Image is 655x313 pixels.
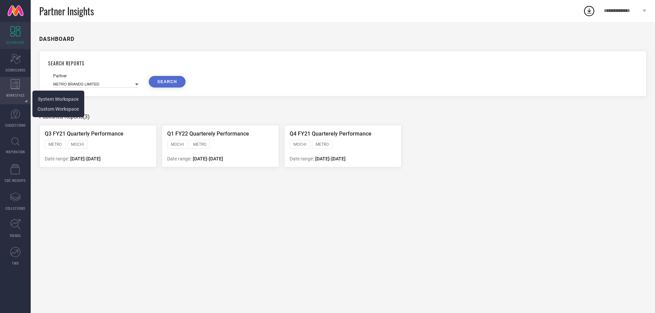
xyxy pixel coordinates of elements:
span: METRO [316,142,329,147]
span: Q1 FY22 Quarterely Performance [167,130,249,137]
span: CDC INSIGHTS [5,178,26,183]
span: [DATE] - [DATE] [315,156,346,161]
span: Date range: [290,156,314,161]
span: METRO [193,142,206,147]
button: SEARCH [149,76,186,88]
span: Date range: [45,156,69,161]
div: Published Reports (3) [39,113,646,120]
span: SUGGESTIONS [5,123,26,128]
span: DASHBOARD [6,40,25,45]
span: FWD [12,261,19,266]
span: COLLECTIONS [5,206,26,211]
span: System Workspace [38,96,79,102]
span: [DATE] - [DATE] [193,156,223,161]
span: WORKSPACE [6,93,25,98]
span: METRO [48,142,62,147]
span: TRENDS [10,233,21,238]
span: INSPIRATION [6,149,25,154]
a: Custom Workspace [38,106,79,112]
a: System Workspace [38,96,79,102]
span: MOCHI [71,142,84,147]
span: [DATE] - [DATE] [70,156,101,161]
span: Q4 FY21 Quarterely Performance [290,130,372,137]
span: Partner Insights [39,4,94,18]
span: Date range: [167,156,191,161]
span: SCORECARDS [5,67,26,73]
span: MOCHI [293,142,306,147]
span: MOCHI [171,142,184,147]
div: Partner [53,74,139,78]
h1: DASHBOARD [39,36,74,42]
span: Q3 FY21 Quarterly Performance [45,130,123,137]
div: Open download list [583,5,595,17]
h1: SEARCH REPORTS [48,60,638,67]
